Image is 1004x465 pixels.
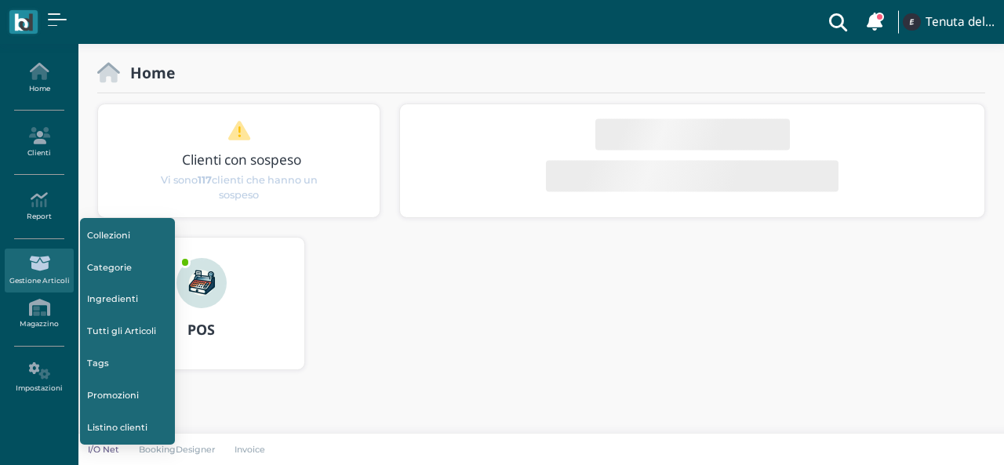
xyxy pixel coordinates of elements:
[80,285,176,314] a: Ingredienti
[5,56,73,100] a: Home
[97,237,305,389] a: ... POS
[893,416,991,452] iframe: Help widget launcher
[98,104,380,217] div: 1 / 1
[198,173,212,185] b: 117
[5,249,73,292] a: Gestione Articoli
[926,16,995,29] h4: Tenuta del Barco
[903,13,920,31] img: ...
[5,292,73,336] a: Magazzino
[80,252,176,282] a: Categorie
[120,64,175,81] h2: Home
[80,412,176,442] a: Listino clienti
[176,258,227,308] img: ...
[80,380,176,410] a: Promozioni
[5,356,73,399] a: Impostazioni
[900,3,995,41] a: ... Tenuta del Barco
[131,152,353,167] h3: Clienti con sospeso
[14,13,32,31] img: logo
[187,320,215,339] b: POS
[80,221,176,251] a: Collezioni
[156,172,322,202] span: Vi sono clienti che hanno un sospeso
[80,349,176,379] a: Tags
[5,121,73,164] a: Clienti
[128,120,350,202] a: Clienti con sospeso Vi sono117clienti che hanno un sospeso
[5,185,73,228] a: Report
[80,317,176,347] a: Tutti gli Articoli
